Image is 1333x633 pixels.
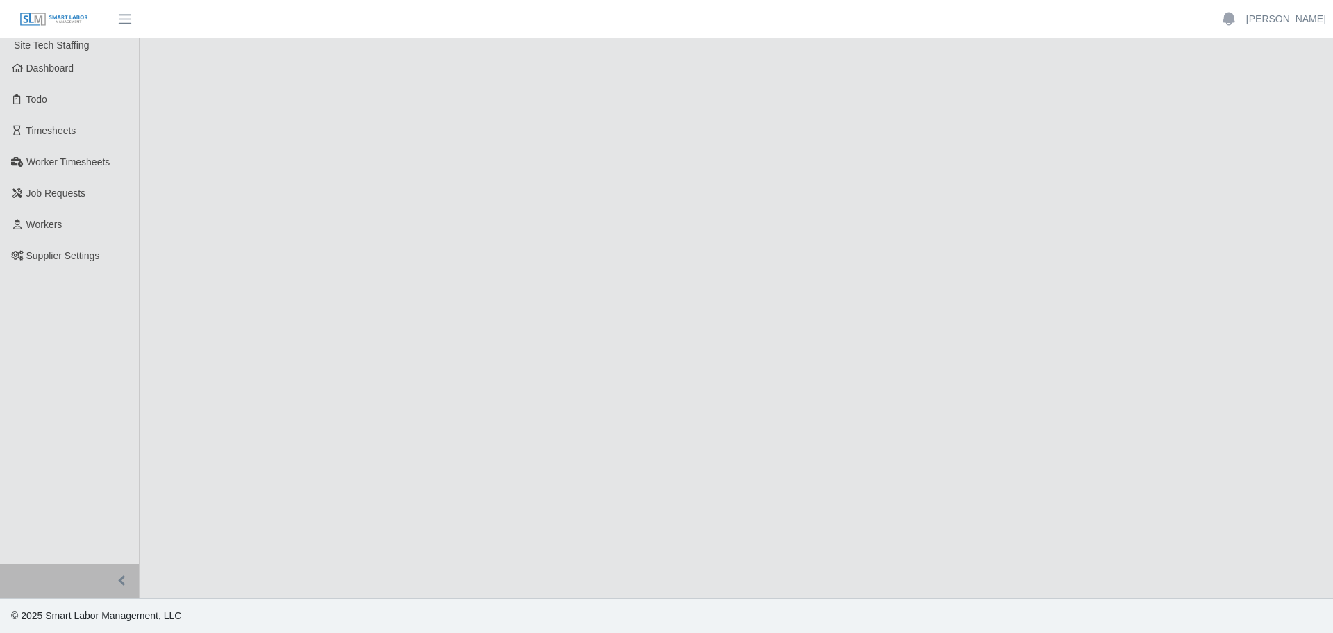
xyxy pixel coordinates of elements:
span: Site Tech Staffing [14,40,89,51]
span: Job Requests [26,188,86,199]
img: SLM Logo [19,12,89,27]
span: Todo [26,94,47,105]
span: © 2025 Smart Labor Management, LLC [11,610,181,621]
a: [PERSON_NAME] [1246,12,1326,26]
span: Dashboard [26,63,74,74]
span: Supplier Settings [26,250,100,261]
span: Timesheets [26,125,76,136]
span: Workers [26,219,62,230]
span: Worker Timesheets [26,156,110,167]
